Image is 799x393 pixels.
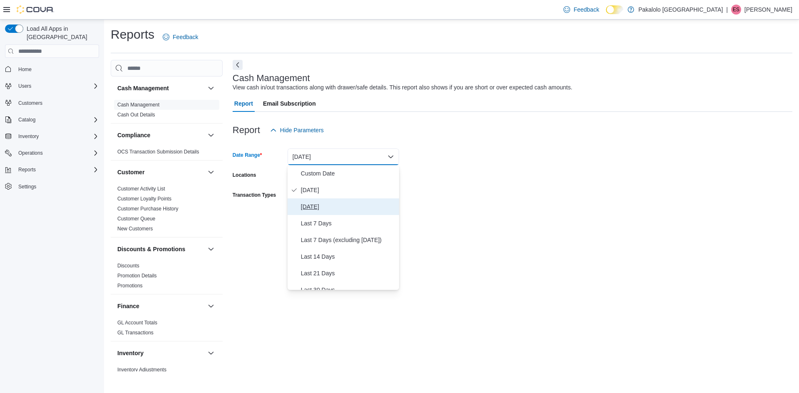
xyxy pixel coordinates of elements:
[18,133,39,140] span: Inventory
[111,184,223,237] div: Customer
[17,5,54,14] img: Cova
[288,148,399,165] button: [DATE]
[301,202,396,212] span: [DATE]
[117,245,204,253] button: Discounts & Promotions
[15,98,99,108] span: Customers
[2,63,102,75] button: Home
[233,60,243,70] button: Next
[117,84,204,92] button: Cash Management
[301,252,396,262] span: Last 14 Days
[117,349,204,357] button: Inventory
[23,25,99,41] span: Load All Apps in [GEOGRAPHIC_DATA]
[15,148,46,158] button: Operations
[206,167,216,177] button: Customer
[111,261,223,294] div: Discounts & Promotions
[173,33,198,41] span: Feedback
[117,320,157,326] a: GL Account Totals
[117,168,144,176] h3: Customer
[15,81,35,91] button: Users
[301,285,396,295] span: Last 30 Days
[15,131,99,141] span: Inventory
[15,131,42,141] button: Inventory
[117,101,159,108] span: Cash Management
[744,5,792,15] p: [PERSON_NAME]
[15,115,99,125] span: Catalog
[117,206,179,212] a: Customer Purchase History
[301,218,396,228] span: Last 7 Days
[117,245,185,253] h3: Discounts & Promotions
[233,192,276,198] label: Transaction Types
[15,148,99,158] span: Operations
[206,244,216,254] button: Discounts & Promotions
[117,131,150,139] h3: Compliance
[117,196,171,202] a: Customer Loyalty Points
[117,302,139,310] h3: Finance
[573,5,599,14] span: Feedback
[117,283,143,289] a: Promotions
[234,95,253,112] span: Report
[15,81,99,91] span: Users
[301,185,396,195] span: [DATE]
[18,116,35,123] span: Catalog
[733,5,739,15] span: ES
[15,165,99,175] span: Reports
[111,26,154,43] h1: Reports
[117,112,155,118] a: Cash Out Details
[117,216,155,222] a: Customer Queue
[301,168,396,178] span: Custom Date
[2,164,102,175] button: Reports
[726,5,728,15] p: |
[15,98,46,108] a: Customers
[2,114,102,126] button: Catalog
[117,168,204,176] button: Customer
[301,235,396,245] span: Last 7 Days (excluding [DATE])
[2,80,102,92] button: Users
[18,100,42,106] span: Customers
[117,226,153,232] a: New Customers
[117,131,204,139] button: Compliance
[2,97,102,109] button: Customers
[606,14,606,15] span: Dark Mode
[560,1,602,18] a: Feedback
[233,125,260,135] h3: Report
[15,64,35,74] a: Home
[15,64,99,74] span: Home
[18,83,31,89] span: Users
[233,172,256,178] label: Locations
[117,349,144,357] h3: Inventory
[18,150,43,156] span: Operations
[117,302,204,310] button: Finance
[206,130,216,140] button: Compliance
[206,83,216,93] button: Cash Management
[159,29,201,45] a: Feedback
[301,268,396,278] span: Last 21 Days
[18,183,36,190] span: Settings
[117,367,166,373] a: Inventory Adjustments
[2,180,102,193] button: Settings
[117,185,165,192] span: Customer Activity List
[117,84,169,92] h3: Cash Management
[111,318,223,341] div: Finance
[18,166,36,173] span: Reports
[263,95,316,112] span: Email Subscription
[15,165,39,175] button: Reports
[117,273,157,279] a: Promotion Details
[267,122,327,138] button: Hide Parameters
[117,149,199,155] a: OCS Transaction Submission Details
[15,182,40,192] a: Settings
[606,5,623,14] input: Dark Mode
[18,66,32,73] span: Home
[117,330,154,336] a: GL Transactions
[280,126,324,134] span: Hide Parameters
[233,152,262,158] label: Date Range
[117,263,139,269] a: Discounts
